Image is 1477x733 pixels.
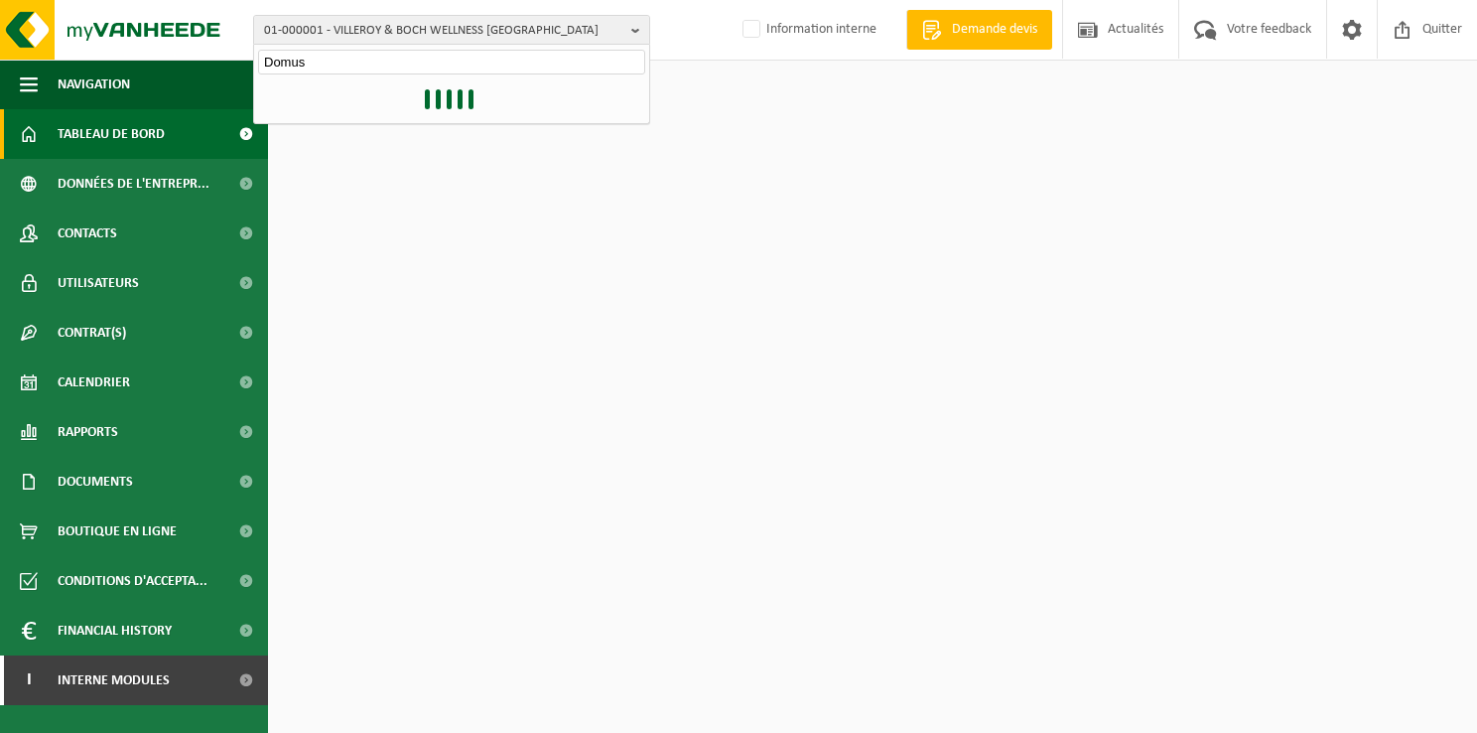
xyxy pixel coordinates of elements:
[58,407,118,457] span: Rapports
[738,15,876,45] label: Information interne
[58,308,126,358] span: Contrat(s)
[58,60,130,109] span: Navigation
[58,606,172,656] span: Financial History
[58,507,177,556] span: Boutique en ligne
[58,209,117,258] span: Contacts
[58,556,207,606] span: Conditions d'accepta...
[58,358,130,407] span: Calendrier
[58,656,170,705] span: Interne modules
[906,10,1052,50] a: Demande devis
[258,50,645,74] input: Chercher des succursales liées
[264,16,623,46] span: 01-000001 - VILLEROY & BOCH WELLNESS [GEOGRAPHIC_DATA]
[58,457,133,507] span: Documents
[58,258,139,308] span: Utilisateurs
[253,15,650,45] button: 01-000001 - VILLEROY & BOCH WELLNESS [GEOGRAPHIC_DATA]
[947,20,1042,40] span: Demande devis
[58,109,165,159] span: Tableau de bord
[20,656,38,705] span: I
[58,159,209,209] span: Données de l'entrepr...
